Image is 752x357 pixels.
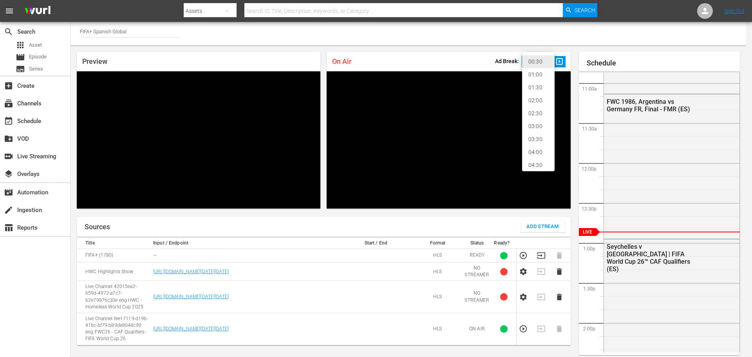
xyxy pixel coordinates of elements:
[522,133,555,146] li: 03:30
[522,55,555,68] li: 00:30
[522,120,555,133] li: 03:00
[522,94,555,107] li: 02:00
[522,107,555,120] li: 02:30
[522,146,555,159] li: 04:00
[522,68,555,81] li: 01:00
[522,159,555,172] li: 04:30
[522,81,555,94] li: 01:30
